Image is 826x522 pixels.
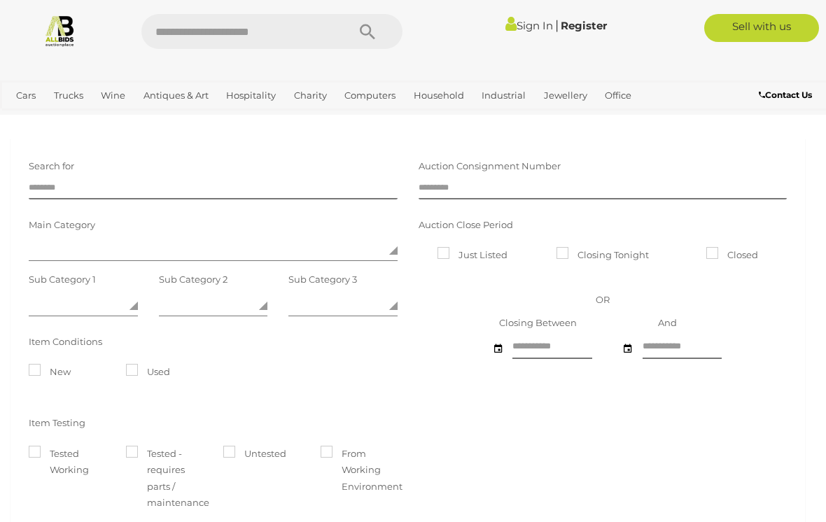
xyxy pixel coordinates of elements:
a: Hospitality [220,84,281,107]
a: Cars [10,84,41,107]
a: Sell with us [704,14,819,42]
a: Antiques & Art [138,84,214,107]
label: Tested - requires parts / maintenance [126,446,202,512]
a: Computers [339,84,401,107]
label: Used [126,364,170,380]
label: Just Listed [437,247,507,263]
a: Industrial [476,84,531,107]
a: Contact Us [759,87,815,103]
label: Sub Category 1 [29,271,96,288]
label: Main Category [29,217,95,233]
a: Sign In [505,19,553,32]
a: Sports [10,107,50,130]
a: [GEOGRAPHIC_DATA] [57,107,168,130]
label: Auction Consignment Number [419,158,561,174]
label: Untested [223,446,286,462]
label: Search for [29,158,74,174]
span: | [555,17,559,33]
label: New [29,364,71,380]
b: Contact Us [759,90,812,100]
a: Wine [95,84,131,107]
label: Closed [706,247,758,263]
label: Tested Working [29,446,105,479]
label: Closing Tonight [556,247,649,263]
a: Office [599,84,637,107]
label: Item Conditions [29,334,102,350]
label: OR [596,292,610,308]
label: Item Testing [29,415,85,431]
label: And [658,315,677,331]
label: From Working Environment [321,446,397,495]
label: Auction Close Period [419,217,513,233]
a: Jewellery [538,84,593,107]
a: Trucks [48,84,89,107]
label: Sub Category 3 [288,271,357,288]
a: Charity [288,84,332,107]
label: Sub Category 2 [159,271,227,288]
img: Allbids.com.au [43,14,76,47]
a: Register [561,19,607,32]
a: Household [408,84,470,107]
label: Closing Between [499,315,577,331]
button: Search [332,14,402,49]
